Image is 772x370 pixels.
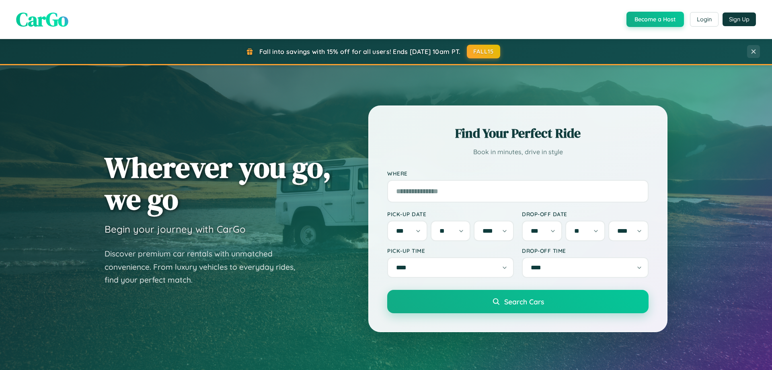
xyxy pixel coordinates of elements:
button: Login [690,12,719,27]
p: Book in minutes, drive in style [387,146,649,158]
span: Fall into savings with 15% off for all users! Ends [DATE] 10am PT. [259,48,461,56]
button: Sign Up [723,12,756,26]
button: Search Cars [387,290,649,313]
label: Drop-off Time [522,247,649,254]
h1: Wherever you go, we go [105,151,331,215]
button: FALL15 [467,45,501,58]
label: Pick-up Time [387,247,514,254]
button: Become a Host [626,12,684,27]
span: Search Cars [504,297,544,306]
label: Pick-up Date [387,211,514,217]
h2: Find Your Perfect Ride [387,124,649,142]
label: Where [387,170,649,177]
span: CarGo [16,6,68,33]
h3: Begin your journey with CarGo [105,223,246,235]
label: Drop-off Date [522,211,649,217]
p: Discover premium car rentals with unmatched convenience. From luxury vehicles to everyday rides, ... [105,247,306,287]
